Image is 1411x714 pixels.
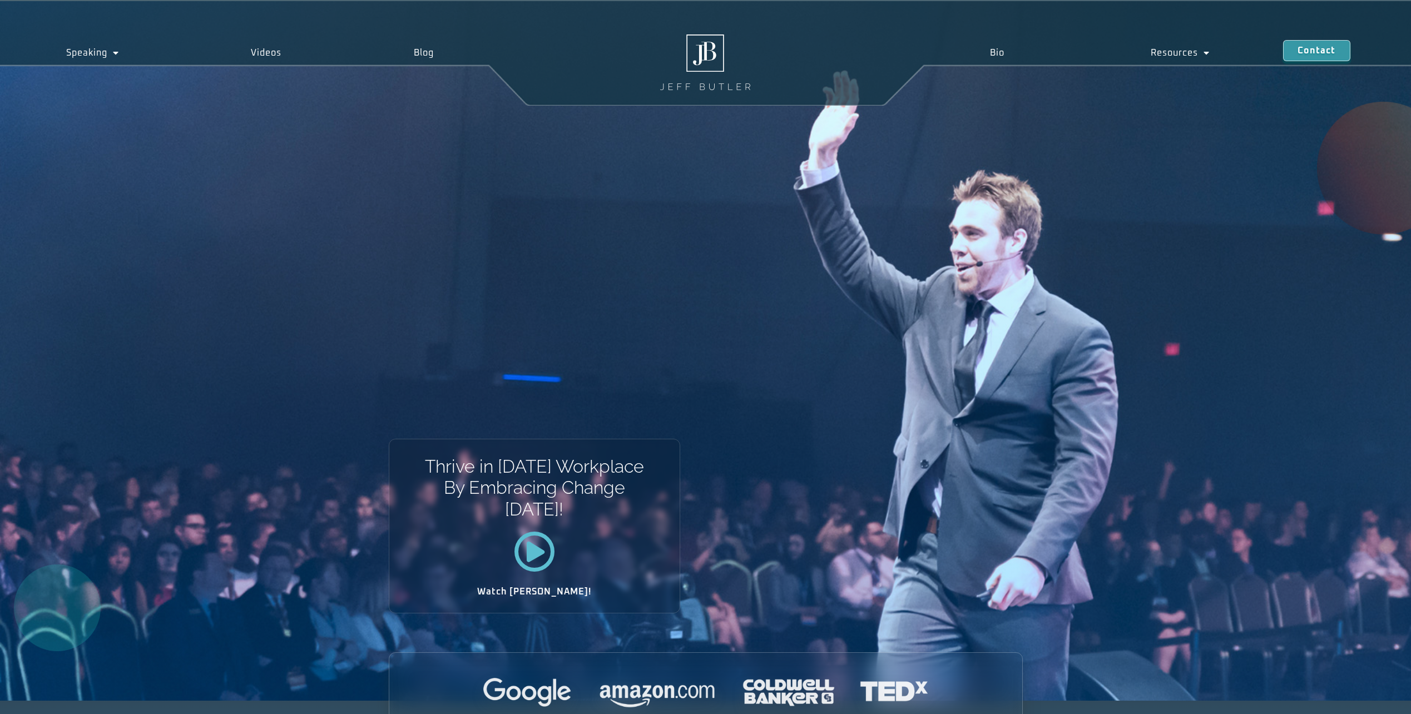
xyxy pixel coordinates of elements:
[917,40,1078,66] a: Bio
[424,456,645,520] h1: Thrive in [DATE] Workplace By Embracing Change [DATE]!
[428,587,641,596] h2: Watch [PERSON_NAME]!
[1298,46,1335,55] span: Contact
[348,40,500,66] a: Blog
[1078,40,1284,66] a: Resources
[185,40,348,66] a: Videos
[917,40,1283,66] nav: Menu
[1283,40,1350,61] a: Contact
